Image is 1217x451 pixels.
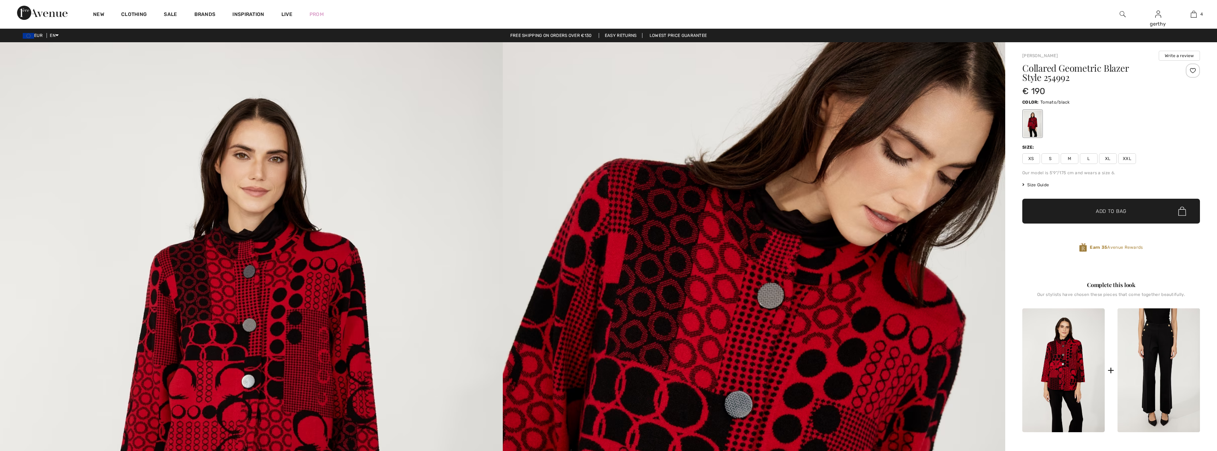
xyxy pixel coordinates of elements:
span: S [1041,153,1059,164]
a: Prom [309,11,324,18]
div: Tomato/black [1023,110,1042,137]
img: Collared Geometric Blazer Style 254992 [1022,308,1105,432]
span: XS [1022,153,1040,164]
img: Bag.svg [1178,207,1186,216]
div: gerthy [1141,20,1175,28]
a: Sign In [1155,11,1161,17]
div: Our model is 5'9"/175 cm and wears a size 6. [1022,170,1200,176]
span: L [1080,153,1098,164]
img: My Info [1155,10,1161,18]
span: XXL [1118,153,1136,164]
span: 4 [1200,11,1203,17]
span: M [1061,153,1078,164]
a: 4 [1176,10,1211,18]
span: EUR [23,33,45,38]
img: search the website [1120,10,1126,18]
div: + [1108,362,1114,378]
span: XL [1099,153,1117,164]
a: New [93,11,104,19]
strong: Earn 35 [1090,245,1107,250]
a: Easy Returns [599,33,643,38]
span: Color: [1022,100,1039,105]
img: Avenue Rewards [1079,243,1087,252]
a: Lowest Price Guarantee [644,33,713,38]
a: Clothing [121,11,147,19]
div: Our stylists have chosen these pieces that come together beautifully. [1022,292,1200,303]
span: EN [50,33,59,38]
span: Avenue Rewards [1090,244,1143,251]
img: 1ère Avenue [17,6,68,20]
a: Sale [164,11,177,19]
button: Write a review [1159,51,1200,61]
img: Euro [23,33,34,39]
a: Free shipping on orders over €130 [505,33,598,38]
img: High-Waisted Formal Trousers Style 254920 [1118,308,1200,432]
span: Inspiration [232,11,264,19]
span: € 190 [1022,86,1045,96]
a: [PERSON_NAME] [1022,53,1058,58]
span: Tomato/black [1040,100,1070,105]
span: Size Guide [1022,182,1049,188]
button: Add to Bag [1022,199,1200,224]
h1: Collared Geometric Blazer Style 254992 [1022,64,1170,82]
span: Add to Bag [1096,208,1126,215]
img: My Bag [1191,10,1197,18]
a: Live [281,11,292,18]
a: Brands [194,11,216,19]
div: Size: [1022,144,1036,150]
div: Complete this look [1022,281,1200,289]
